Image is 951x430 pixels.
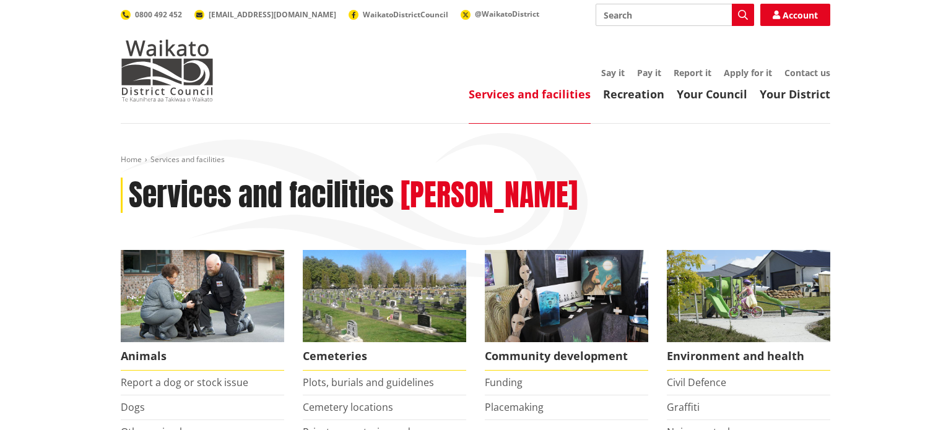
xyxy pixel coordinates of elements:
a: Report it [674,67,711,79]
span: Cemeteries [303,342,466,371]
img: Waikato District Council - Te Kaunihera aa Takiwaa o Waikato [121,40,214,101]
a: Dogs [121,400,145,414]
a: Apply for it [724,67,772,79]
a: Recreation [603,87,664,101]
nav: breadcrumb [121,155,830,165]
a: @WaikatoDistrict [461,9,539,19]
span: Animals [121,342,284,371]
span: 0800 492 452 [135,9,182,20]
a: Civil Defence [667,376,726,389]
a: Graffiti [667,400,700,414]
input: Search input [596,4,754,26]
a: Home [121,154,142,165]
a: Report a dog or stock issue [121,376,248,389]
a: [EMAIL_ADDRESS][DOMAIN_NAME] [194,9,336,20]
span: Community development [485,342,648,371]
a: Contact us [784,67,830,79]
img: Matariki Travelling Suitcase Art Exhibition [485,250,648,342]
span: WaikatoDistrictCouncil [363,9,448,20]
a: Say it [601,67,625,79]
img: Animal Control [121,250,284,342]
a: WaikatoDistrictCouncil [349,9,448,20]
a: 0800 492 452 [121,9,182,20]
h1: Services and facilities [129,178,394,213]
span: [EMAIL_ADDRESS][DOMAIN_NAME] [209,9,336,20]
a: Huntly Cemetery Cemeteries [303,250,466,371]
a: Funding [485,376,523,389]
a: New housing in Pokeno Environment and health [667,250,830,371]
a: Cemetery locations [303,400,393,414]
span: @WaikatoDistrict [475,9,539,19]
a: Pay it [637,67,661,79]
img: New housing in Pokeno [667,250,830,342]
h2: [PERSON_NAME] [401,178,578,213]
span: Services and facilities [150,154,225,165]
span: Environment and health [667,342,830,371]
a: Services and facilities [469,87,591,101]
a: Placemaking [485,400,544,414]
a: Waikato District Council Animal Control team Animals [121,250,284,371]
a: Plots, burials and guidelines [303,376,434,389]
img: Huntly Cemetery [303,250,466,342]
a: Your District [760,87,830,101]
a: Matariki Travelling Suitcase Art Exhibition Community development [485,250,648,371]
a: Your Council [677,87,747,101]
a: Account [760,4,830,26]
